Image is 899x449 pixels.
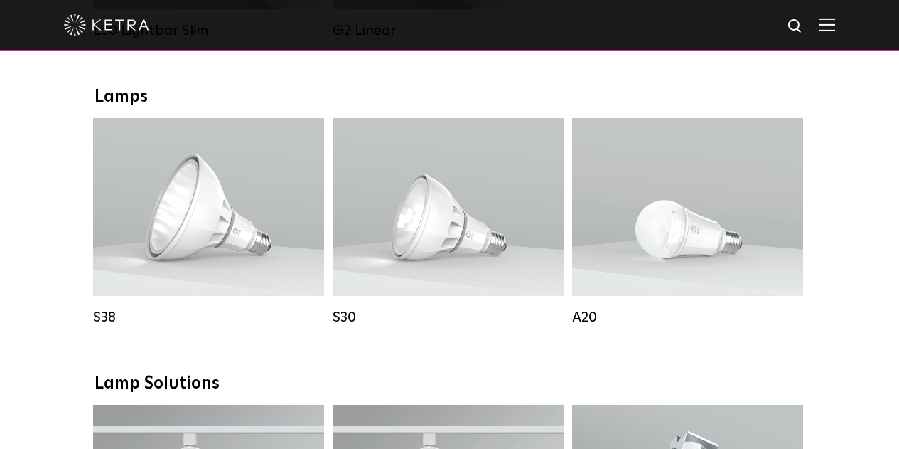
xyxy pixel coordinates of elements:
[787,18,804,36] img: search icon
[572,118,803,326] a: A20 Lumen Output:600 / 800Colors:White / BlackBase Type:E26 Edison Base / GU24Beam Angles:Omni-Di...
[64,14,149,36] img: ketra-logo-2019-white
[333,309,564,326] div: S30
[819,18,835,31] img: Hamburger%20Nav.svg
[95,374,805,394] div: Lamp Solutions
[572,309,803,326] div: A20
[95,87,805,107] div: Lamps
[93,118,324,326] a: S38 Lumen Output:1100Colors:White / BlackBase Type:E26 Edison Base / GU24Beam Angles:10° / 25° / ...
[333,118,564,326] a: S30 Lumen Output:1100Colors:White / BlackBase Type:E26 Edison Base / GU24Beam Angles:15° / 25° / ...
[93,309,324,326] div: S38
